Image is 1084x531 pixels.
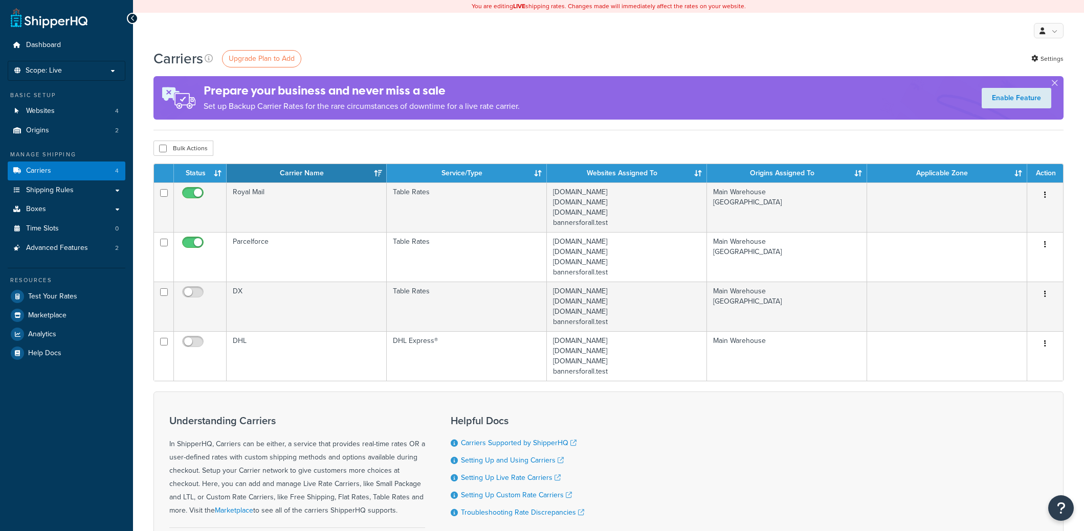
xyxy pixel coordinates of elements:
[707,164,867,182] th: Origins Assigned To: activate to sort column ascending
[867,164,1027,182] th: Applicable Zone: activate to sort column ascending
[8,121,125,140] a: Origins 2
[8,200,125,219] a: Boxes
[28,349,61,358] span: Help Docs
[229,53,295,64] span: Upgrade Plan to Add
[227,232,387,282] td: Parcelforce
[8,287,125,306] a: Test Your Rates
[547,282,707,331] td: [DOMAIN_NAME] [DOMAIN_NAME] [DOMAIN_NAME] bannersforall.test
[8,36,125,55] a: Dashboard
[707,282,867,331] td: Main Warehouse [GEOGRAPHIC_DATA]
[26,107,55,116] span: Websites
[461,455,564,466] a: Setting Up and Using Carriers
[707,232,867,282] td: Main Warehouse [GEOGRAPHIC_DATA]
[8,219,125,238] a: Time Slots 0
[222,50,301,67] a: Upgrade Plan to Add
[169,415,425,517] div: In ShipperHQ, Carriers can be either, a service that provides real-time rates OR a user-defined r...
[547,164,707,182] th: Websites Assigned To: activate to sort column ascending
[26,126,49,135] span: Origins
[1048,495,1074,521] button: Open Resource Center
[115,107,119,116] span: 4
[8,91,125,100] div: Basic Setup
[115,224,119,233] span: 0
[387,182,547,232] td: Table Rates
[8,219,125,238] li: Time Slots
[153,141,213,156] button: Bulk Actions
[115,167,119,175] span: 4
[8,276,125,285] div: Resources
[8,161,125,180] li: Carriers
[28,292,77,301] span: Test Your Rates
[204,99,520,113] p: Set up Backup Carrier Rates for the rare circumstances of downtime for a live rate carrier.
[547,331,707,381] td: [DOMAIN_NAME] [DOMAIN_NAME] [DOMAIN_NAME] bannersforall.test
[215,505,253,516] a: Marketplace
[227,182,387,232] td: Royal Mail
[153,49,203,68] h1: Carriers
[547,232,707,282] td: [DOMAIN_NAME] [DOMAIN_NAME] [DOMAIN_NAME] bannersforall.test
[115,244,119,252] span: 2
[8,161,125,180] a: Carriers 4
[707,182,867,232] td: Main Warehouse [GEOGRAPHIC_DATA]
[387,331,547,381] td: DHL Express®
[461,507,584,518] a: Troubleshooting Rate Discrepancies
[8,306,125,325] a: Marketplace
[26,224,59,233] span: Time Slots
[513,2,525,11] b: LIVE
[227,282,387,331] td: DX
[461,472,561,483] a: Setting Up Live Rate Carriers
[8,239,125,258] a: Advanced Features 2
[8,344,125,362] a: Help Docs
[707,331,867,381] td: Main Warehouse
[547,182,707,232] td: [DOMAIN_NAME] [DOMAIN_NAME] [DOMAIN_NAME] bannersforall.test
[28,311,67,320] span: Marketplace
[8,325,125,343] a: Analytics
[227,331,387,381] td: DHL
[227,164,387,182] th: Carrier Name: activate to sort column ascending
[8,102,125,121] a: Websites 4
[115,126,119,135] span: 2
[1027,164,1063,182] th: Action
[26,244,88,252] span: Advanced Features
[28,330,56,339] span: Analytics
[204,82,520,99] h4: Prepare your business and never miss a sale
[8,239,125,258] li: Advanced Features
[8,121,125,140] li: Origins
[1031,52,1064,66] a: Settings
[174,164,227,182] th: Status: activate to sort column ascending
[387,232,547,282] td: Table Rates
[11,8,87,28] a: ShipperHQ Home
[8,102,125,121] li: Websites
[26,66,62,75] span: Scope: Live
[461,490,572,500] a: Setting Up Custom Rate Carriers
[26,41,61,50] span: Dashboard
[387,164,547,182] th: Service/Type: activate to sort column ascending
[169,415,425,426] h3: Understanding Carriers
[982,88,1051,108] a: Enable Feature
[153,76,204,120] img: ad-rules-rateshop-fe6ec290ccb7230408bd80ed9643f0289d75e0ffd9eb532fc0e269fcd187b520.png
[8,181,125,200] a: Shipping Rules
[387,282,547,331] td: Table Rates
[26,186,74,195] span: Shipping Rules
[26,205,46,214] span: Boxes
[461,437,577,448] a: Carriers Supported by ShipperHQ
[8,150,125,159] div: Manage Shipping
[451,415,584,426] h3: Helpful Docs
[26,167,51,175] span: Carriers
